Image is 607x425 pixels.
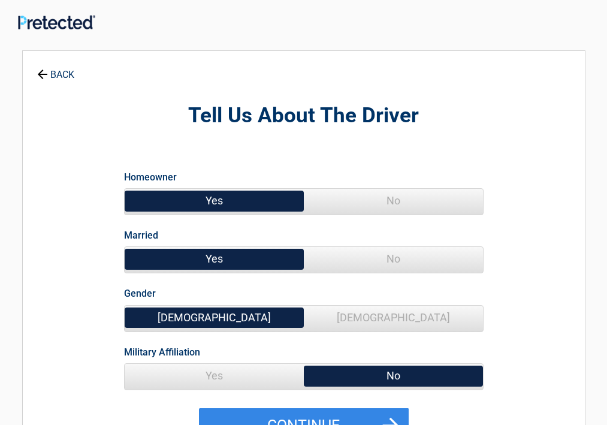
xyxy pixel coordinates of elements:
[304,189,483,213] span: No
[125,247,304,271] span: Yes
[35,59,77,80] a: BACK
[124,344,200,360] label: Military Affiliation
[304,247,483,271] span: No
[124,227,158,243] label: Married
[125,306,304,330] span: [DEMOGRAPHIC_DATA]
[125,364,304,388] span: Yes
[304,364,483,388] span: No
[124,285,156,302] label: Gender
[124,169,177,185] label: Homeowner
[304,306,483,330] span: [DEMOGRAPHIC_DATA]
[89,102,519,130] h2: Tell Us About The Driver
[18,15,95,29] img: Main Logo
[125,189,304,213] span: Yes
